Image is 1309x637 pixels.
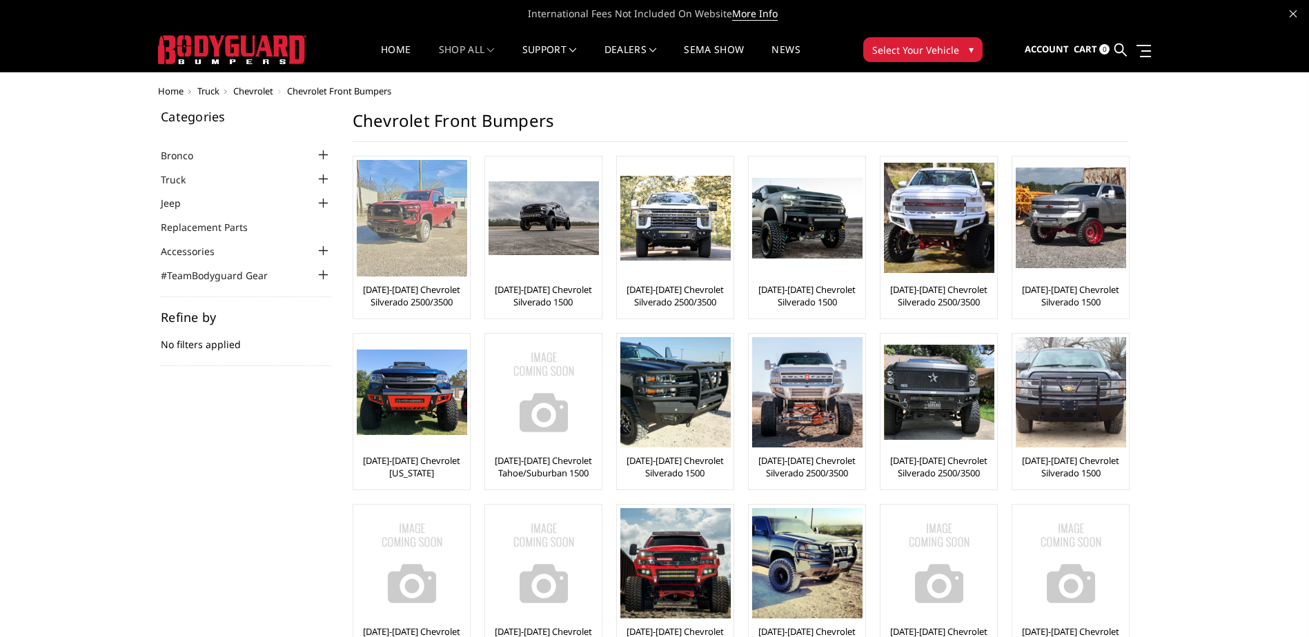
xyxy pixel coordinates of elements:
a: Bronco [161,148,210,163]
a: [DATE]-[DATE] Chevrolet Silverado 2500/3500 [752,454,862,479]
a: Truck [161,172,203,187]
a: [DATE]-[DATE] Chevrolet Silverado 1500 [1016,283,1125,308]
span: 0 [1099,44,1110,54]
span: Cart [1074,43,1097,55]
a: Accessories [161,244,232,259]
h5: Refine by [161,311,332,323]
a: Cart 0 [1074,31,1110,68]
a: Home [381,45,411,72]
a: [DATE]-[DATE] Chevrolet [US_STATE] [357,454,466,479]
span: Chevrolet Front Bumpers [287,85,391,97]
a: No Image [489,508,598,618]
a: Chevrolet [233,85,273,97]
a: No Image [357,508,466,618]
img: No Image [357,508,467,618]
a: No Image [884,508,994,618]
a: [DATE]-[DATE] Chevrolet Silverado 1500 [620,454,730,479]
a: Truck [197,85,219,97]
img: No Image [1016,508,1126,618]
a: [DATE]-[DATE] Chevrolet Silverado 1500 [489,283,598,308]
img: No Image [489,508,599,618]
a: Replacement Parts [161,220,265,234]
a: #TeamBodyguard Gear [161,268,285,283]
a: Dealers [604,45,657,72]
a: No Image [1016,508,1125,618]
a: No Image [489,337,598,447]
span: Select Your Vehicle [872,43,959,57]
a: News [771,45,800,72]
h1: Chevrolet Front Bumpers [353,110,1128,142]
img: No Image [884,508,994,618]
img: BODYGUARD BUMPERS [158,35,306,64]
a: [DATE]-[DATE] Chevrolet Silverado 1500 [1016,454,1125,479]
div: No filters applied [161,311,332,366]
button: Select Your Vehicle [863,37,983,62]
a: shop all [439,45,495,72]
a: [DATE]-[DATE] Chevrolet Silverado 2500/3500 [357,283,466,308]
a: Account [1025,31,1069,68]
h5: Categories [161,110,332,123]
a: More Info [732,7,778,21]
a: Home [158,85,184,97]
a: [DATE]-[DATE] Chevrolet Silverado 2500/3500 [884,283,994,308]
img: No Image [489,337,599,447]
a: Jeep [161,196,198,210]
span: ▾ [969,42,974,57]
a: [DATE]-[DATE] Chevrolet Tahoe/Suburban 1500 [489,454,598,479]
a: Support [522,45,577,72]
a: SEMA Show [684,45,744,72]
a: [DATE]-[DATE] Chevrolet Silverado 2500/3500 [884,454,994,479]
a: [DATE]-[DATE] Chevrolet Silverado 1500 [752,283,862,308]
a: [DATE]-[DATE] Chevrolet Silverado 2500/3500 [620,283,730,308]
span: Account [1025,43,1069,55]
